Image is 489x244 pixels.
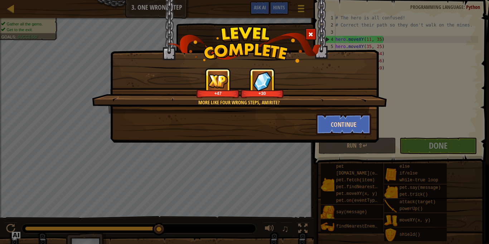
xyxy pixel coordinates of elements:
[126,99,352,106] div: More like four wrong steps, amirite?
[198,91,238,96] div: +47
[253,71,272,91] img: reward_icon_gems.png
[316,114,372,135] button: Continue
[242,91,282,96] div: +30
[208,74,228,88] img: reward_icon_xp.png
[168,27,321,63] img: level_complete.png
